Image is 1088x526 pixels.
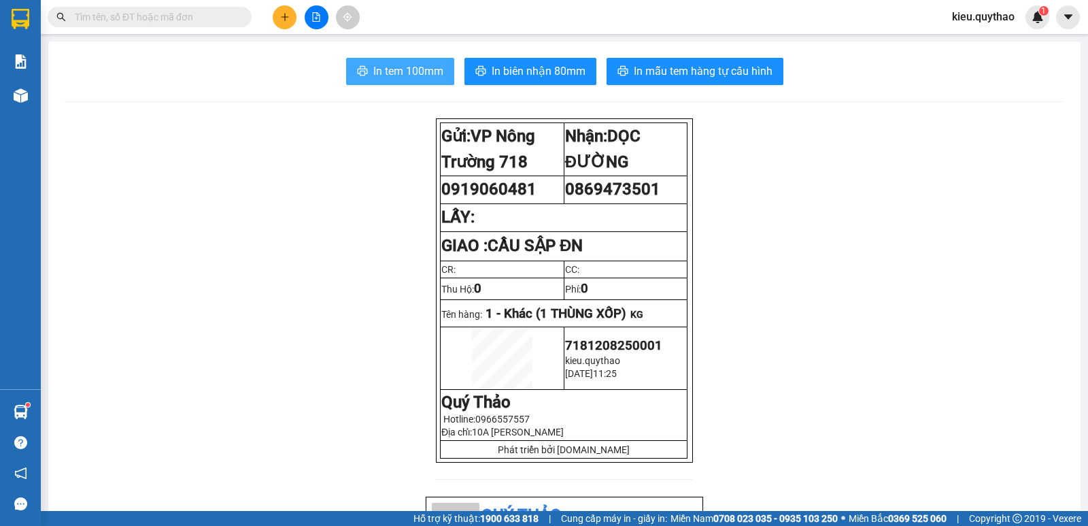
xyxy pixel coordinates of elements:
[564,261,687,278] td: CC:
[12,9,29,29] img: logo-vxr
[1056,5,1080,29] button: caret-down
[443,414,530,425] span: Hotline:
[565,355,620,366] span: kieu.quythao
[441,261,564,278] td: CR:
[1013,514,1022,523] span: copyright
[617,65,628,78] span: printer
[14,405,28,419] img: warehouse-icon
[14,436,27,449] span: question-circle
[474,281,481,296] span: 0
[357,65,368,78] span: printer
[841,516,845,521] span: ⚪️
[1032,11,1044,23] img: icon-new-feature
[305,5,328,29] button: file-add
[565,338,662,353] span: 7181208250001
[593,368,617,379] span: 11:25
[75,10,235,24] input: Tìm tên, số ĐT hoặc mã đơn
[670,511,838,526] span: Miền Nam
[441,127,535,171] strong: Gửi:
[472,427,564,438] span: 10A [PERSON_NAME]
[413,511,539,526] span: Hỗ trợ kỹ thuật:
[549,511,551,526] span: |
[441,127,535,171] span: VP Nông Trường 718
[1062,11,1074,23] span: caret-down
[343,12,352,22] span: aim
[475,414,530,425] span: 0966557557
[713,513,838,524] strong: 0708 023 035 - 0935 103 250
[14,54,28,69] img: solution-icon
[480,513,539,524] strong: 1900 633 818
[336,5,360,29] button: aim
[14,88,28,103] img: warehouse-icon
[280,12,290,22] span: plus
[14,467,27,480] span: notification
[373,63,443,80] span: In tem 100mm
[346,58,454,85] button: printerIn tem 100mm
[561,511,667,526] span: Cung cấp máy in - giấy in:
[311,12,321,22] span: file-add
[565,368,593,379] span: [DATE]
[1039,6,1049,16] sup: 1
[634,63,772,80] span: In mẫu tem hàng tự cấu hình
[486,306,626,321] span: 1 - Khác (1 THÙNG XỐP)
[26,403,30,407] sup: 1
[464,58,596,85] button: printerIn biên nhận 80mm
[14,497,27,510] span: message
[441,180,537,199] span: 0919060481
[630,309,643,320] span: KG
[441,278,564,299] td: Thu Hộ:
[441,208,475,227] strong: LẤY:
[441,236,583,255] strong: GIAO :
[607,58,783,85] button: printerIn mẫu tem hàng tự cấu hình
[957,511,959,526] span: |
[488,236,583,255] span: CẦU SẬP ĐN
[441,441,687,459] td: Phát triển bởi [DOMAIN_NAME]
[941,8,1025,25] span: kieu.quythao
[56,12,66,22] span: search
[441,393,511,412] strong: Quý Thảo
[1041,6,1046,16] span: 1
[565,127,641,171] span: DỌC ĐƯỜNG
[888,513,947,524] strong: 0369 525 060
[564,278,687,299] td: Phí:
[441,427,564,438] span: Địa chỉ:
[565,180,660,199] span: 0869473501
[475,65,486,78] span: printer
[441,306,686,321] p: Tên hàng:
[849,511,947,526] span: Miền Bắc
[565,127,641,171] strong: Nhận:
[273,5,296,29] button: plus
[492,63,585,80] span: In biên nhận 80mm
[581,281,588,296] span: 0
